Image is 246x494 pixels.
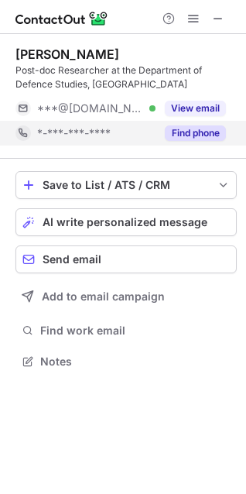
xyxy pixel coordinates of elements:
[165,125,226,141] button: Reveal Button
[42,290,165,303] span: Add to email campaign
[43,216,207,228] span: AI write personalized message
[15,208,237,236] button: AI write personalized message
[37,101,144,115] span: ***@[DOMAIN_NAME]
[15,351,237,372] button: Notes
[15,320,237,341] button: Find work email
[15,171,237,199] button: save-profile-one-click
[15,245,237,273] button: Send email
[43,179,210,191] div: Save to List / ATS / CRM
[15,63,237,91] div: Post-doc Researcher at the Department of Defence Studies, [GEOGRAPHIC_DATA]
[15,46,119,62] div: [PERSON_NAME]
[40,355,231,369] span: Notes
[15,283,237,310] button: Add to email campaign
[43,253,101,266] span: Send email
[165,101,226,116] button: Reveal Button
[40,324,231,338] span: Find work email
[15,9,108,28] img: ContactOut v5.3.10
